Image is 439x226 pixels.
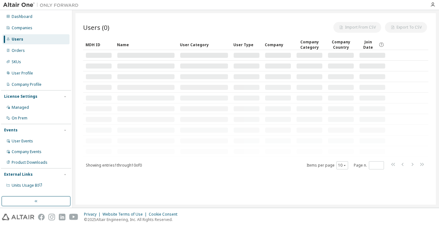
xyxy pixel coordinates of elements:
div: External Links [4,172,33,177]
div: Company Events [12,149,42,154]
div: Product Downloads [12,160,47,165]
span: Units Usage BI [12,183,42,188]
div: Orders [12,48,25,53]
div: Companies [12,25,32,30]
div: Privacy [84,212,103,217]
div: Company Country [328,39,354,50]
div: Website Terms of Use [103,212,149,217]
div: Cookie Consent [149,212,181,217]
div: Company Profile [12,82,42,87]
button: Import From CSV [333,22,381,33]
span: Showing entries 1 through 10 of 0 [86,163,142,168]
img: instagram.svg [48,214,55,220]
button: Export To CSV [385,22,427,33]
div: User Profile [12,71,33,76]
img: facebook.svg [38,214,45,220]
div: User Type [233,40,260,50]
div: Users [12,37,23,42]
div: Name [117,40,175,50]
span: Items per page [307,161,348,169]
div: Managed [12,105,29,110]
div: Events [4,128,18,133]
div: SKUs [12,59,21,64]
img: linkedin.svg [59,214,65,220]
div: Dashboard [12,14,32,19]
div: Company [265,40,291,50]
div: MDH ID [86,40,112,50]
div: User Events [12,139,33,144]
img: Altair One [3,2,82,8]
div: Company Category [296,39,323,50]
button: 10 [338,163,347,168]
svg: Date when the user was first added or directly signed up. If the user was deleted and later re-ad... [379,42,384,47]
img: altair_logo.svg [2,214,34,220]
div: License Settings [4,94,37,99]
div: On Prem [12,116,27,121]
img: youtube.svg [69,214,78,220]
span: Users (0) [83,23,109,32]
span: Page n. [354,161,384,169]
span: Join Date [359,39,377,50]
div: User Category [180,40,228,50]
p: © 2025 Altair Engineering, Inc. All Rights Reserved. [84,217,181,222]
